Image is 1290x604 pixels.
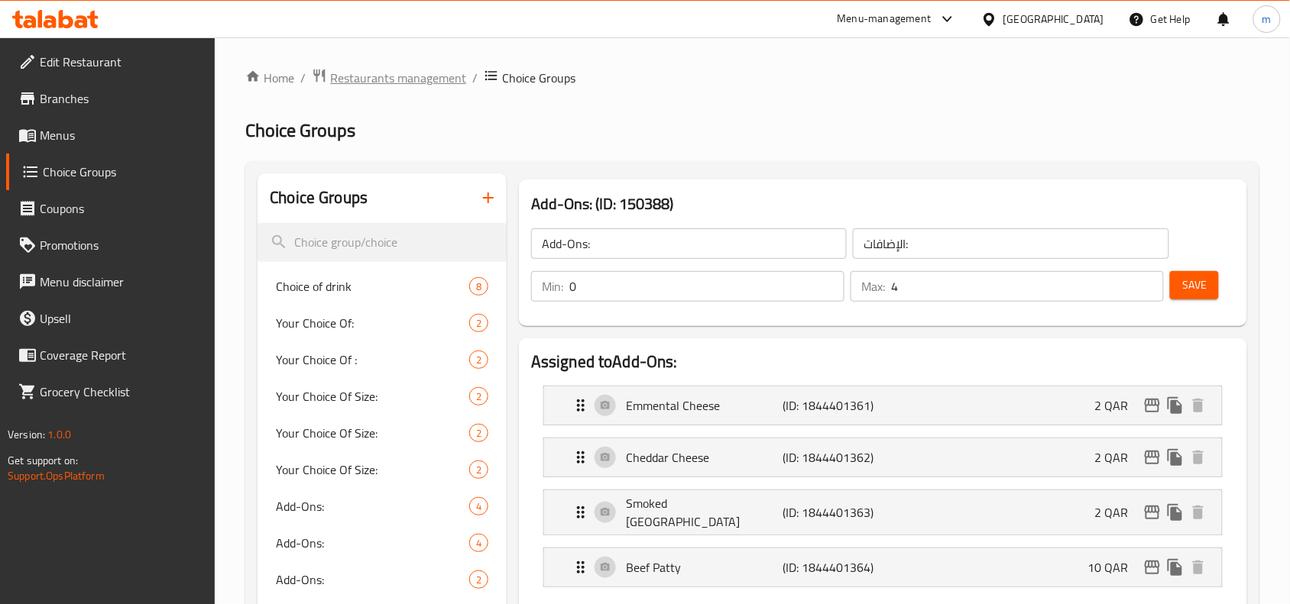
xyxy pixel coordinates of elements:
a: Grocery Checklist [6,373,216,410]
p: (ID: 1844401363) [783,503,887,522]
a: Edit Restaurant [6,44,216,80]
div: Choices [469,424,488,442]
div: Choices [469,570,488,589]
button: delete [1187,501,1210,524]
p: (ID: 1844401364) [783,558,887,577]
button: edit [1141,446,1164,469]
button: duplicate [1164,394,1187,417]
p: Beef Patty [626,558,783,577]
p: 2 QAR [1095,396,1141,415]
span: Branches [40,89,203,108]
div: Choice of drink8 [258,268,507,305]
input: search [258,223,507,262]
span: 4 [470,499,488,514]
span: 2 [470,353,488,367]
span: Your Choice Of Size: [276,387,469,405]
span: 2 [470,463,488,477]
button: delete [1187,556,1210,579]
p: (ID: 1844401362) [783,448,887,467]
span: Choice Groups [502,69,575,87]
div: Your Choice Of Size:2 [258,415,507,451]
span: Menus [40,126,203,144]
h2: Assigned to Add-Ons: [531,350,1235,373]
div: Choices [469,277,488,296]
a: Coupons [6,190,216,227]
nav: breadcrumb [245,68,1259,88]
span: Add-Ons: [276,497,469,515]
span: Restaurants management [330,69,466,87]
div: Add-Ons:4 [258,525,507,561]
button: edit [1141,394,1164,417]
span: Upsell [40,309,203,328]
button: delete [1187,394,1210,417]
span: 2 [470,573,488,587]
div: Menu-management [838,10,932,28]
div: Expand [544,490,1222,535]
p: 2 QAR [1095,503,1141,522]
span: 8 [470,279,488,294]
div: [GEOGRAPHIC_DATA] [1003,11,1104,27]
a: Choice Groups [6,153,216,190]
a: Menu disclaimer [6,263,216,300]
button: duplicate [1164,556,1187,579]
span: Choice of drink [276,277,469,296]
a: Support.OpsPlatform [8,466,105,486]
span: Add-Ons: [276,570,469,589]
span: Promotions [40,236,203,254]
span: Choice Groups [43,163,203,181]
span: 2 [470,426,488,441]
div: Choices [469,460,488,479]
li: Expand [531,541,1235,593]
div: Choices [469,497,488,515]
div: Expand [544,386,1222,425]
a: Branches [6,80,216,117]
span: Version: [8,425,45,444]
div: Your Choice Of Size:2 [258,451,507,488]
a: Home [245,69,294,87]
span: Your Choice Of Size: [276,460,469,479]
li: Expand [531,380,1235,431]
span: 4 [470,536,488,551]
span: Your Choice Of: [276,314,469,332]
span: 1.0.0 [47,425,71,444]
div: Your Choice Of:2 [258,305,507,341]
li: / [300,69,306,87]
span: Menu disclaimer [40,273,203,291]
button: duplicate [1164,446,1187,469]
li: Expand [531,483,1235,541]
button: duplicate [1164,501,1187,524]
a: Upsell [6,300,216,337]
button: edit [1141,501,1164,524]
a: Coverage Report [6,337,216,373]
div: Choices [469,534,488,552]
div: Add-Ons:4 [258,488,507,525]
span: Your Choice Of : [276,350,469,369]
p: Emmental Cheese [626,396,783,415]
span: m [1262,11,1272,27]
div: Choices [469,350,488,369]
div: Your Choice Of :2 [258,341,507,378]
a: Promotions [6,227,216,263]
li: Expand [531,431,1235,483]
span: Your Choice Of Size: [276,424,469,442]
p: 2 QAR [1095,448,1141,467]
span: Choice Groups [245,113,355,147]
p: Min: [542,277,563,296]
div: Expand [544,438,1222,476]
div: Add-Ons:2 [258,561,507,598]
span: 2 [470,316,488,331]
h2: Choice Groups [270,186,368,209]
button: delete [1187,446,1210,469]
a: Restaurants management [312,68,466,88]
p: Max: [861,277,885,296]
span: Add-Ons: [276,534,469,552]
div: Choices [469,387,488,405]
div: Expand [544,548,1222,586]
button: edit [1141,556,1164,579]
span: Grocery Checklist [40,383,203,401]
p: Cheddar Cheese [626,448,783,467]
span: Edit Restaurant [40,53,203,71]
h3: Add-Ons: (ID: 150388) [531,192,1235,216]
p: Smoked [GEOGRAPHIC_DATA] [626,494,783,531]
div: Your Choice Of Size:2 [258,378,507,415]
